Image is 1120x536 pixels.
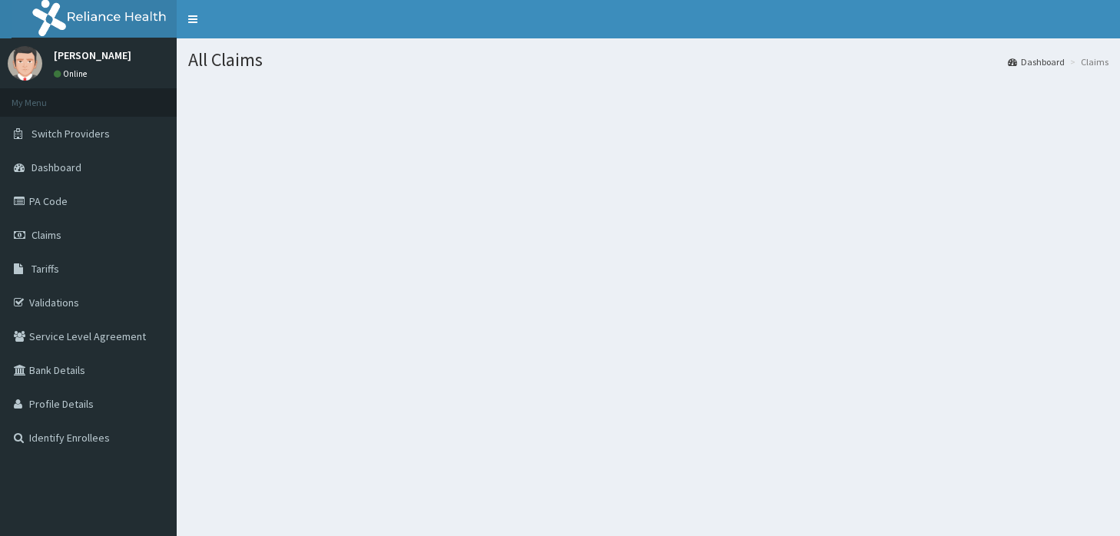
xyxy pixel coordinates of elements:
[31,228,61,242] span: Claims
[31,160,81,174] span: Dashboard
[188,50,1108,70] h1: All Claims
[54,68,91,79] a: Online
[1066,55,1108,68] li: Claims
[54,50,131,61] p: [PERSON_NAME]
[31,127,110,141] span: Switch Providers
[31,262,59,276] span: Tariffs
[1008,55,1065,68] a: Dashboard
[8,46,42,81] img: User Image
